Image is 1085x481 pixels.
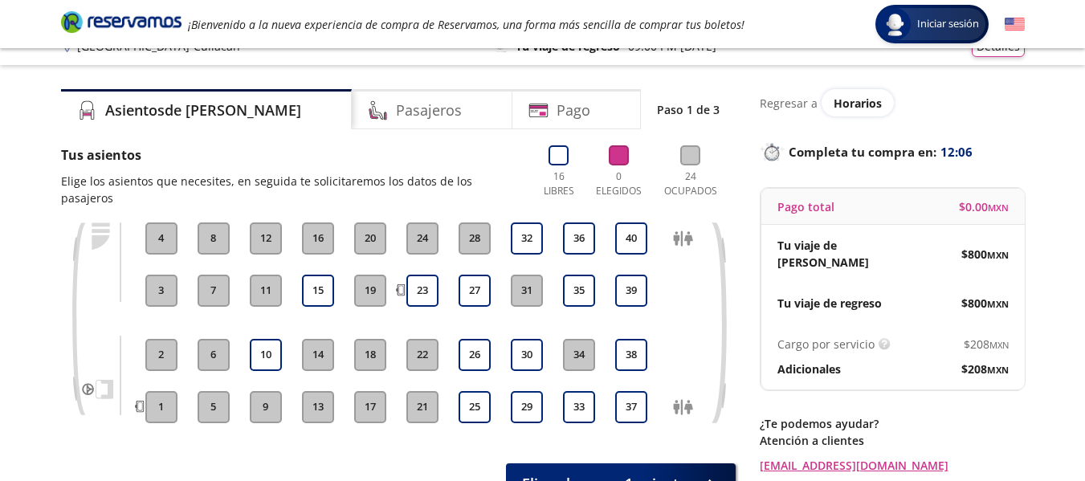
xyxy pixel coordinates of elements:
a: Brand Logo [61,10,182,39]
button: 6 [198,339,230,371]
span: Iniciar sesión [911,16,985,32]
small: MXN [987,364,1009,376]
button: 21 [406,391,438,423]
button: 17 [354,391,386,423]
span: $ 800 [961,295,1009,312]
p: Tu viaje de [PERSON_NAME] [777,237,893,271]
p: 16 Libres [537,169,581,198]
p: Paso 1 de 3 [657,101,720,118]
span: Horarios [834,96,882,111]
button: 24 [406,222,438,255]
button: English [1005,14,1025,35]
button: 11 [250,275,282,307]
button: 26 [459,339,491,371]
span: $ 0.00 [959,198,1009,215]
button: 32 [511,222,543,255]
button: 35 [563,275,595,307]
button: 10 [250,339,282,371]
em: ¡Bienvenido a la nueva experiencia de compra de Reservamos, una forma más sencilla de comprar tus... [188,17,744,32]
button: 36 [563,222,595,255]
button: 4 [145,222,177,255]
small: MXN [987,298,1009,310]
p: Tus asientos [61,145,521,165]
span: $ 208 [964,336,1009,353]
button: 7 [198,275,230,307]
button: 5 [198,391,230,423]
small: MXN [987,249,1009,261]
button: 23 [406,275,438,307]
small: MXN [988,202,1009,214]
button: 1 [145,391,177,423]
button: 29 [511,391,543,423]
button: 27 [459,275,491,307]
button: 16 [302,222,334,255]
span: $ 800 [961,246,1009,263]
div: Regresar a ver horarios [760,89,1025,116]
button: 15 [302,275,334,307]
p: Adicionales [777,361,841,377]
button: 22 [406,339,438,371]
button: 8 [198,222,230,255]
button: 37 [615,391,647,423]
h4: Asientos de [PERSON_NAME] [105,100,301,121]
button: 30 [511,339,543,371]
small: MXN [989,339,1009,351]
button: 33 [563,391,595,423]
button: 2 [145,339,177,371]
p: Atención a clientes [760,432,1025,449]
h4: Pasajeros [396,100,462,121]
p: Elige los asientos que necesites, en seguida te solicitaremos los datos de los pasajeros [61,173,521,206]
p: Regresar a [760,95,818,112]
i: Brand Logo [61,10,182,34]
button: 20 [354,222,386,255]
button: 19 [354,275,386,307]
p: Cargo por servicio [777,336,875,353]
button: 39 [615,275,647,307]
p: ¿Te podemos ayudar? [760,415,1025,432]
button: 31 [511,275,543,307]
span: $ 208 [961,361,1009,377]
button: 28 [459,222,491,255]
button: 34 [563,339,595,371]
a: [EMAIL_ADDRESS][DOMAIN_NAME] [760,457,1025,474]
p: Completa tu compra en : [760,141,1025,163]
p: Tu viaje de regreso [777,295,882,312]
button: 13 [302,391,334,423]
button: 38 [615,339,647,371]
span: 12:06 [940,143,973,161]
button: 3 [145,275,177,307]
p: 0 Elegidos [593,169,646,198]
button: 40 [615,222,647,255]
button: 18 [354,339,386,371]
button: 25 [459,391,491,423]
h4: Pago [557,100,590,121]
p: 24 Ocupados [658,169,724,198]
button: 14 [302,339,334,371]
button: 9 [250,391,282,423]
p: Pago total [777,198,834,215]
button: 12 [250,222,282,255]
